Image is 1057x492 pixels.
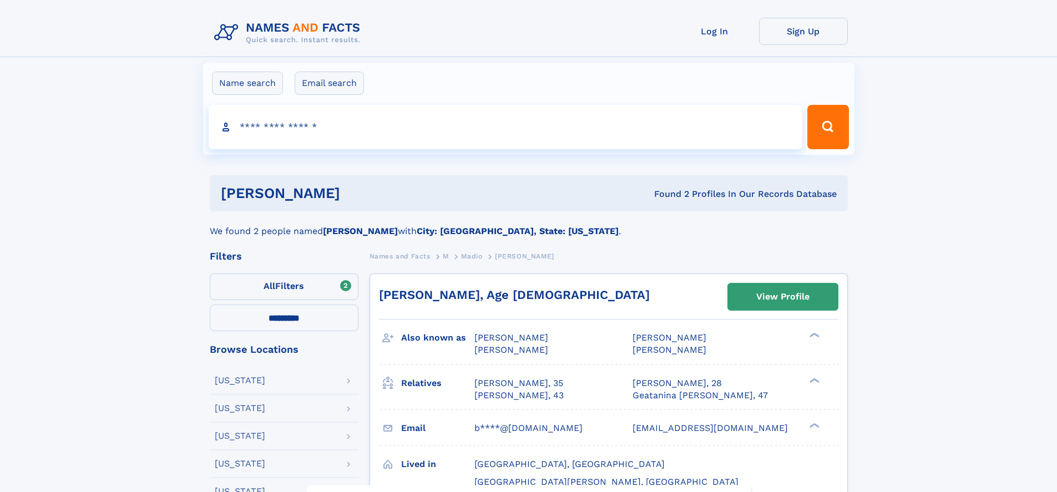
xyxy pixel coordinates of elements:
[497,188,837,200] div: Found 2 Profiles In Our Records Database
[474,476,739,487] span: [GEOGRAPHIC_DATA][PERSON_NAME], [GEOGRAPHIC_DATA]
[633,377,722,389] a: [PERSON_NAME], 28
[401,419,474,438] h3: Email
[670,18,759,45] a: Log In
[633,332,706,343] span: [PERSON_NAME]
[759,18,848,45] a: Sign Up
[633,389,768,402] a: Geatanina [PERSON_NAME], 47
[401,374,474,393] h3: Relatives
[807,332,820,339] div: ❯
[417,226,619,236] b: City: [GEOGRAPHIC_DATA], State: [US_STATE]
[756,284,810,310] div: View Profile
[215,376,265,385] div: [US_STATE]
[443,249,449,263] a: M
[212,72,283,95] label: Name search
[221,186,497,200] h1: [PERSON_NAME]
[323,226,398,236] b: [PERSON_NAME]
[461,249,482,263] a: Madio
[807,105,848,149] button: Search Button
[215,432,265,440] div: [US_STATE]
[474,389,564,402] a: [PERSON_NAME], 43
[210,18,370,48] img: Logo Names and Facts
[807,422,820,429] div: ❯
[807,377,820,384] div: ❯
[215,459,265,468] div: [US_STATE]
[210,344,358,354] div: Browse Locations
[210,211,848,238] div: We found 2 people named with .
[633,344,706,355] span: [PERSON_NAME]
[379,288,650,302] a: [PERSON_NAME], Age [DEMOGRAPHIC_DATA]
[443,252,449,260] span: M
[370,249,431,263] a: Names and Facts
[461,252,482,260] span: Madio
[210,251,358,261] div: Filters
[209,105,803,149] input: search input
[210,273,358,300] label: Filters
[401,328,474,347] h3: Also known as
[401,455,474,474] h3: Lived in
[295,72,364,95] label: Email search
[474,332,548,343] span: [PERSON_NAME]
[633,423,788,433] span: [EMAIL_ADDRESS][DOMAIN_NAME]
[728,283,838,310] a: View Profile
[215,404,265,413] div: [US_STATE]
[474,377,563,389] a: [PERSON_NAME], 35
[495,252,554,260] span: [PERSON_NAME]
[264,281,275,291] span: All
[474,344,548,355] span: [PERSON_NAME]
[474,459,665,469] span: [GEOGRAPHIC_DATA], [GEOGRAPHIC_DATA]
